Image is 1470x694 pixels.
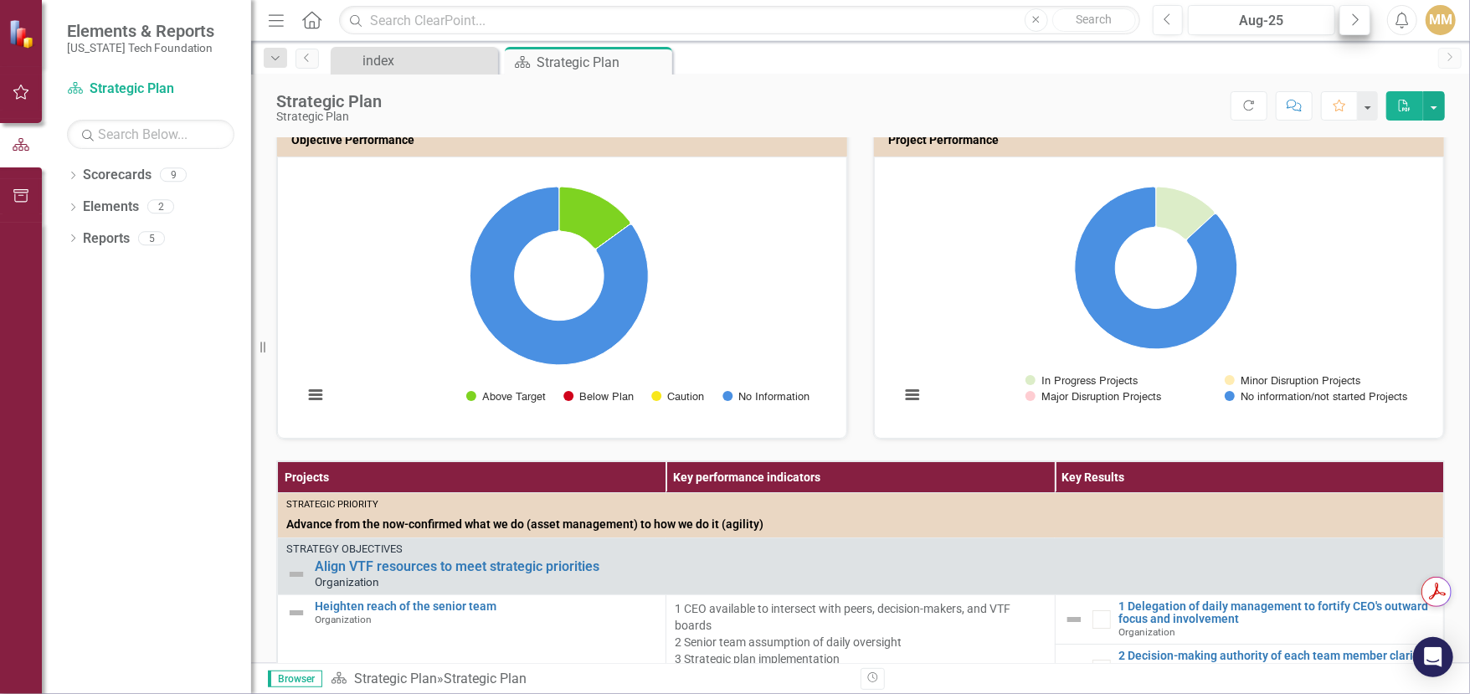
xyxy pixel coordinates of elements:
[470,187,649,365] path: No Information, 17.
[8,19,38,49] img: ClearPoint Strategy
[83,229,130,249] a: Reports
[315,600,657,613] a: Heighten reach of the senior team
[160,168,187,182] div: 9
[1064,659,1084,679] img: Not Defined
[444,671,527,686] div: Strategic Plan
[1225,390,1406,403] button: Show No information/not started Projects
[67,120,234,149] input: Search Below...
[1025,390,1161,403] button: Show Major Disruption Projects
[304,383,327,407] button: View chart menu, Chart
[1076,13,1112,26] span: Search
[291,134,839,147] h3: Objective Performance
[1025,374,1138,387] button: Show In Progress Projects
[466,390,545,403] button: Show Above Target
[1225,374,1360,387] button: Show Minor Disruption Projects
[67,80,234,99] a: Strategic Plan
[1119,600,1435,626] a: 1 Delegation of daily management to fortify CEO's outward focus and involvement
[315,559,1435,574] a: Align VTF resources to meet strategic priorities
[147,200,174,214] div: 2
[1413,637,1453,677] div: Open Intercom Messenger
[1426,5,1456,35] button: MM
[354,671,437,686] a: Strategic Plan
[286,516,1435,532] span: Advance from the now-confirmed what we do (asset management) to how we do it (agility)
[559,187,630,249] path: Above Target, 3.
[83,166,152,185] a: Scorecards
[1194,11,1329,31] div: Aug-25
[268,671,322,687] span: Browser
[1119,650,1435,676] a: 2 Decision-making authority of each team member clarified and communicated
[362,50,494,71] div: index
[1052,8,1136,32] button: Search
[339,6,1139,35] input: Search ClearPoint...
[595,224,631,249] path: Caution, 0.
[295,170,824,421] svg: Interactive chart
[563,390,633,403] button: Show Below Plan
[335,50,494,71] a: index
[315,614,372,625] span: Organization
[1188,5,1335,35] button: Aug-25
[1119,626,1176,638] span: Organization
[892,170,1426,421] div: Chart. Highcharts interactive chart.
[901,383,924,407] button: View chart menu, Chart
[276,111,382,123] div: Strategic Plan
[276,92,382,111] div: Strategic Plan
[1241,376,1360,388] text: Minor Disruption Projects
[331,670,848,689] div: »
[67,41,214,54] small: [US_STATE] Tech Foundation
[1075,187,1237,349] path: No information/not started Projects, 66.
[1156,187,1215,239] path: In Progress Projects, 10.
[286,498,1435,512] div: Strategic Priority
[888,134,1436,147] h3: Project Performance
[1064,609,1084,630] img: Not Defined
[286,543,1435,555] div: Strategy Objectives
[286,603,306,623] img: Not Defined
[315,575,379,589] span: Organization
[892,170,1421,421] svg: Interactive chart
[1241,392,1407,404] text: No information/not started Projects
[651,390,704,403] button: Show Caution
[722,390,809,403] button: Show No Information
[295,170,830,421] div: Chart. Highcharts interactive chart.
[286,564,306,584] img: Not Defined
[537,52,668,73] div: Strategic Plan
[138,231,165,245] div: 5
[1186,213,1216,241] path: Major Disruption Projects, 0.
[83,198,139,217] a: Elements
[67,21,214,41] span: Elements & Reports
